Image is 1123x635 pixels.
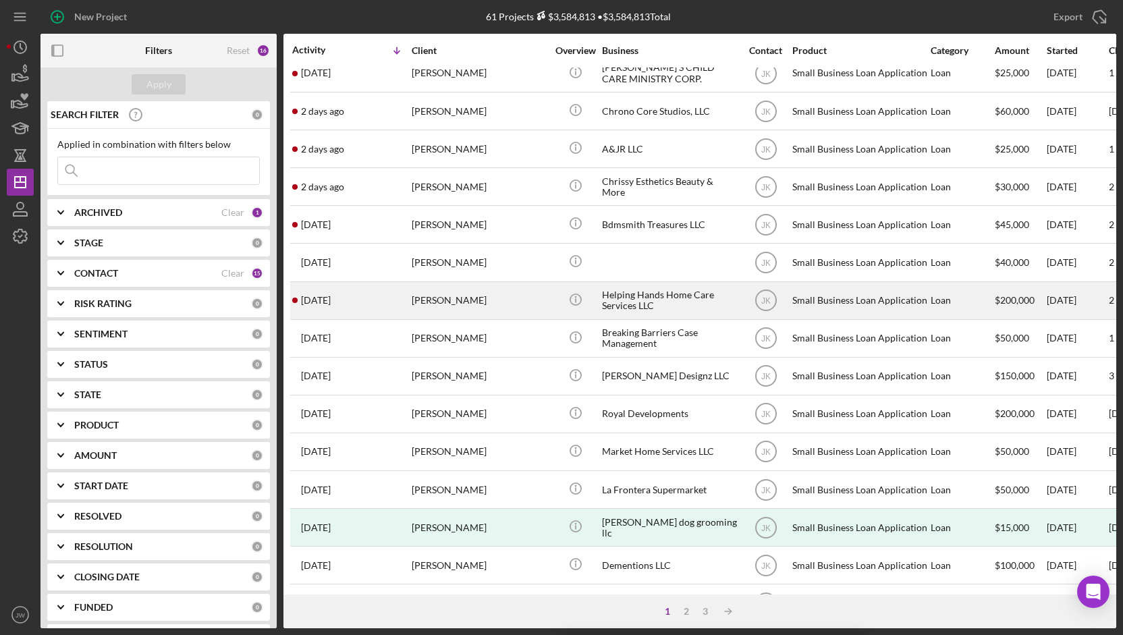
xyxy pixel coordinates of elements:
button: JW [7,601,34,628]
span: $150,000 [995,370,1035,381]
b: AMOUNT [74,450,117,461]
div: [DATE] [1047,585,1107,621]
div: Loan [931,206,993,242]
div: 3 [696,606,715,617]
div: [PERSON_NAME] dog grooming llc [602,509,737,545]
div: Bdmsmith Treasures LLC [602,206,737,242]
div: Loan [931,472,993,507]
b: PRODUCT [74,420,119,431]
div: [DATE] [1047,358,1107,394]
span: $50,000 [995,332,1029,343]
div: Export [1053,3,1083,30]
b: CLOSING DATE [74,572,140,582]
b: ARCHIVED [74,207,122,218]
div: [PERSON_NAME]'S CHILD CARE MINISTRY CORP. [602,55,737,91]
span: $40,000 [995,256,1029,268]
div: Open Intercom Messenger [1077,576,1110,608]
text: JK [761,258,770,268]
div: 2 [677,606,696,617]
text: JK [761,447,770,457]
b: FUNDED [74,602,113,613]
div: Clear [221,207,244,218]
div: Dementions LLC [602,547,737,583]
div: Loan [931,321,993,356]
div: Small Business Loan Application [792,547,927,583]
b: SEARCH FILTER [51,109,119,120]
div: [DATE] [1047,169,1107,204]
text: JK [761,296,770,306]
div: Small Business Loan Application [792,169,927,204]
div: [PERSON_NAME] [412,244,547,280]
time: 2025-09-29 12:43 [301,485,331,495]
div: [PERSON_NAME] [412,283,547,319]
time: 2025-10-01 20:44 [301,408,331,419]
div: Loan [931,585,993,621]
div: Business [602,45,737,56]
time: 2025-09-30 17:13 [301,446,331,457]
div: [PERSON_NAME] [412,509,547,545]
div: 0 [251,389,263,401]
time: 2025-09-25 21:52 [301,522,331,533]
div: Overview [550,45,601,56]
div: 0 [251,510,263,522]
div: 0 [251,109,263,121]
div: Loan [931,547,993,583]
b: CONTACT [74,268,118,279]
text: JK [761,144,770,154]
div: Small Business Loan Application [792,585,927,621]
div: Loan [931,244,993,280]
span: $100,000 [995,559,1035,571]
span: $45,000 [995,219,1029,230]
div: Small Business Loan Application [792,283,927,319]
div: Small Business Loan Application [792,321,927,356]
time: 2025-10-13 15:09 [301,182,344,192]
div: Small Business Loan Application [792,396,927,432]
div: [DATE] [1047,434,1107,470]
time: 2025-10-13 18:03 [301,144,344,155]
div: New Project [74,3,127,30]
div: 0 [251,449,263,462]
div: [DATE] [1047,509,1107,545]
div: $15,000 [995,509,1045,545]
div: 0 [251,237,263,249]
div: [DATE] [1047,472,1107,507]
div: [PERSON_NAME] [412,434,547,470]
button: New Project [40,3,140,30]
div: [DATE] [1047,396,1107,432]
text: JK [761,69,770,78]
time: 2025-10-09 18:12 [301,295,331,306]
div: Small Business Loan Application [792,509,927,545]
div: Started [1047,45,1107,56]
text: JW [16,611,26,619]
div: [PERSON_NAME] [412,55,547,91]
div: [PERSON_NAME] [412,547,547,583]
b: RISK RATING [74,298,132,309]
time: 2025-10-06 17:58 [301,333,331,343]
div: 0 [251,541,263,553]
div: $3,584,813 [534,11,595,22]
button: Export [1040,3,1116,30]
text: JK [761,523,770,532]
span: $60,000 [995,105,1029,117]
div: Reset [227,45,250,56]
b: STATE [74,389,101,400]
b: RESOLUTION [74,541,133,552]
span: $25,000 [995,67,1029,78]
div: Applied in combination with filters below [57,139,260,150]
time: 2025-10-14 15:43 [301,67,331,78]
div: Small Business Loan Application [792,358,927,394]
div: 16 [256,44,270,57]
div: Three Rivers Travel, LLC [602,585,737,621]
div: $50,000 [995,434,1045,470]
span: $200,000 [995,294,1035,306]
b: STATUS [74,359,108,370]
b: START DATE [74,480,128,491]
div: Small Business Loan Application [792,55,927,91]
div: Chrono Core Studios, LLC [602,93,737,129]
div: Contact [740,45,791,56]
div: 0 [251,328,263,340]
div: [PERSON_NAME] [412,358,547,394]
time: 2025-10-13 19:06 [301,106,344,117]
div: [DATE] [1047,244,1107,280]
div: Small Business Loan Application [792,206,927,242]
